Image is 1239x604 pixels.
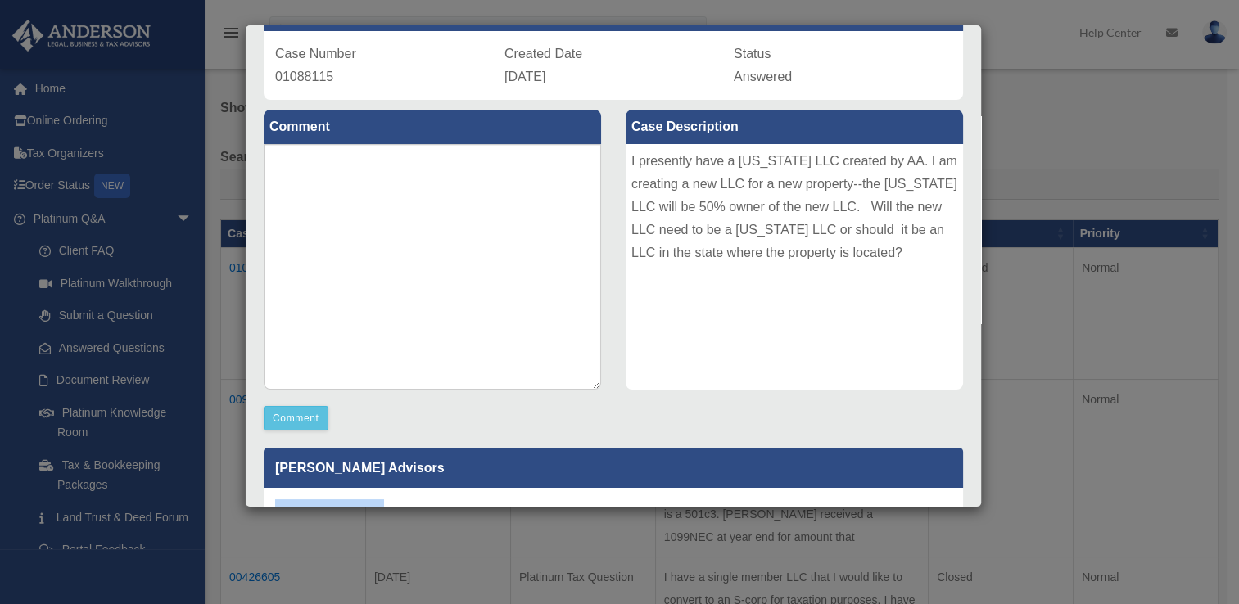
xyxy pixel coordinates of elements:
p: [PERSON_NAME] Advisors [264,448,963,488]
b: Update date : [275,505,346,517]
label: Case Description [626,110,963,144]
span: [DATE] [504,70,545,83]
span: Status [734,47,771,61]
span: 01088115 [275,70,333,83]
small: [DATE] [275,505,381,517]
div: I presently have a [US_STATE] LLC created by AA. I am creating a new LLC for a new property--the ... [626,144,963,390]
label: Comment [264,110,601,144]
span: Created Date [504,47,582,61]
span: Case Number [275,47,356,61]
button: Comment [264,406,328,430]
span: Answered [734,70,792,83]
